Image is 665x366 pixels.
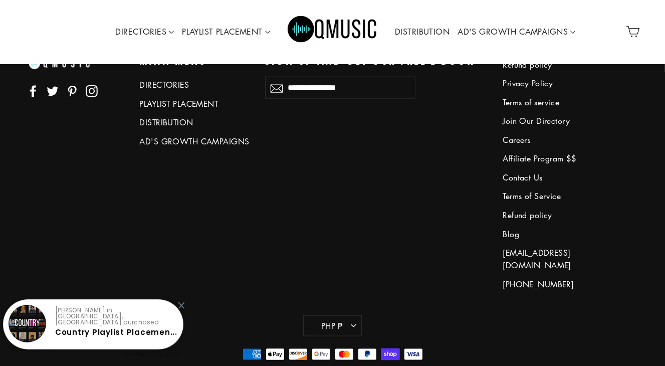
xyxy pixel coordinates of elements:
a: AD'S GROWTH CAMPAIGNS [454,21,579,44]
img: Q Music Promotions [288,9,378,54]
span: PHP ₱ [319,320,343,331]
a: Privacy Policy [503,75,613,92]
a: Contact Us [503,169,613,186]
a: DISTRIBUTION [391,21,454,44]
a: Join Our Directory [503,113,613,129]
a: [EMAIL_ADDRESS][DOMAIN_NAME] [503,245,613,274]
a: Refund policy [503,57,613,73]
a: Country Playlist Placemen... [55,327,177,337]
a: AD'S GROWTH CAMPAIGNS [140,133,250,150]
p: Sign up and get our FREE e-book [265,57,488,67]
a: [PHONE_NUMBER] [503,276,613,293]
a: Terms of service [503,94,613,111]
button: PHP ₱ [303,315,362,337]
a: DIRECTORIES [140,77,250,93]
p: Main menu [140,57,250,67]
a: PLAYLIST PLACEMENT [178,21,274,44]
small: Verified by CareCart [125,351,181,359]
a: DISTRIBUTION [140,114,250,131]
a: PLAYLIST PLACEMENT [140,96,250,112]
div: Primary [81,3,585,61]
a: Careers [503,132,613,148]
a: Blog [503,226,613,243]
a: DIRECTORIES [112,21,178,44]
p: [PERSON_NAME] in [GEOGRAPHIC_DATA], [GEOGRAPHIC_DATA] purchased [55,307,174,325]
a: Affiliate Program $$ [503,150,613,167]
a: Refund policy [503,207,613,224]
a: Terms of Service [503,188,613,205]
